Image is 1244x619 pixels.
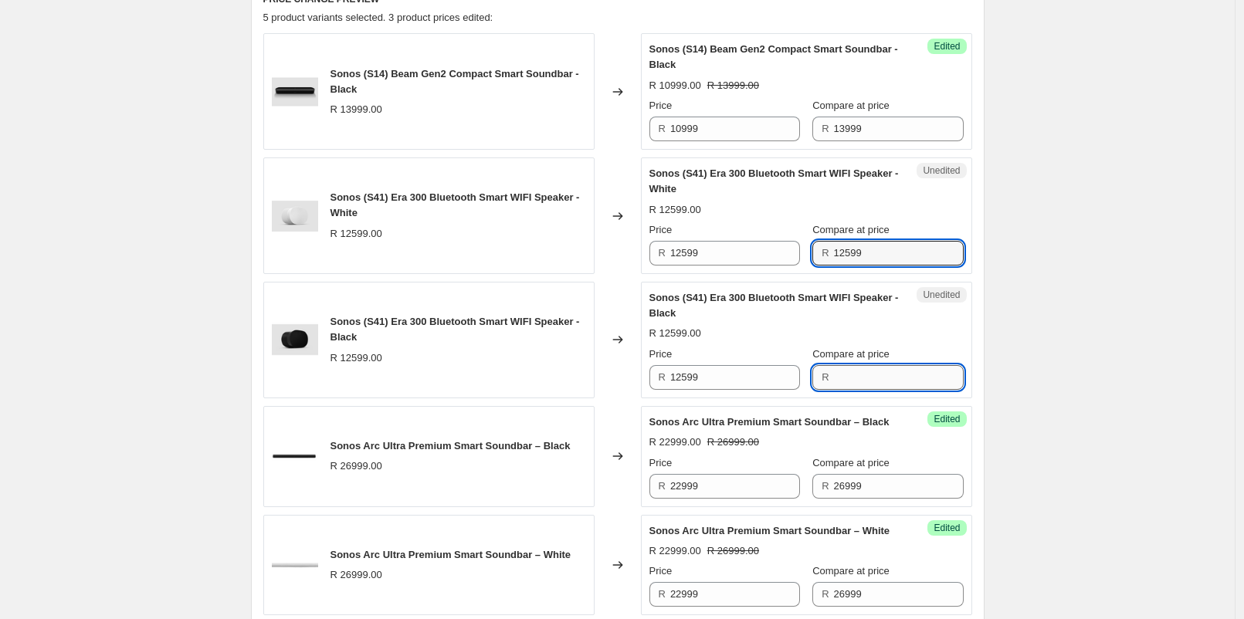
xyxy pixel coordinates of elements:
div: R 13999.00 [330,102,382,117]
span: Compare at price [812,100,890,111]
span: Compare at price [812,565,890,577]
span: Compare at price [812,224,890,235]
div: R 22999.00 [649,543,701,559]
span: Price [649,100,673,111]
img: 1_08e56450-3124-432b-ba21-7a2ac1b3b040_80x.png [272,433,318,479]
span: Sonos (S14) Beam Gen2 Compact Smart Soundbar - Black [330,68,579,95]
span: Edited [934,40,960,52]
span: Price [649,348,673,360]
span: Edited [934,413,960,425]
div: R 26999.00 [330,458,382,474]
span: Price [649,457,673,468]
div: R 12599.00 [330,226,382,242]
span: Sonos (S41) Era 300 Bluetooth Smart WIFI Speaker - White [330,191,580,218]
span: R [822,123,829,134]
span: R [659,371,666,383]
span: Sonos (S14) Beam Gen2 Compact Smart Soundbar - Black [649,43,898,70]
img: Bravo_Black-Product_Render-Hero-Q2FY21_MST-MST_JPEG_fid138305_80x.png [272,69,318,115]
div: R 26999.00 [330,567,382,583]
span: Unedited [923,164,960,177]
strike: R 26999.00 [707,543,759,559]
span: Sonos (S41) Era 300 Bluetooth Smart WIFI Speaker - White [649,167,899,194]
span: Unedited [923,289,960,301]
span: 5 product variants selected. 3 product prices edited: [263,12,493,23]
span: Sonos (S41) Era 300 Bluetooth Smart WIFI Speaker - Black [649,292,899,319]
span: R [659,588,666,600]
div: R 12599.00 [649,202,701,218]
span: R [659,123,666,134]
span: Price [649,565,673,577]
strike: R 13999.00 [707,78,759,93]
span: Sonos Arc Ultra Premium Smart Soundbar – Black [649,416,890,428]
span: Sonos Arc Ultra Premium Smart Soundbar – White [649,525,890,536]
img: Optimo2_3qLow_Black_80x.png [272,316,318,363]
span: R [822,247,829,259]
span: Compare at price [812,348,890,360]
span: R [822,588,829,600]
span: Compare at price [812,457,890,468]
div: R 12599.00 [330,350,382,366]
div: R 22999.00 [649,435,701,450]
span: Sonos Arc Ultra Premium Smart Soundbar – Black [330,440,571,452]
strike: R 26999.00 [707,435,759,450]
div: R 10999.00 [649,78,701,93]
img: ArcLasso_Front_White_Lasso_Lasso__Lotus_800x_f3173060-b6cc-421e-86de-5e383fa75239_80x.jpg [272,542,318,588]
div: R 12599.00 [649,326,701,341]
span: R [659,247,666,259]
span: Sonos (S41) Era 300 Bluetooth Smart WIFI Speaker - Black [330,316,580,343]
span: Price [649,224,673,235]
img: Optimo2_3qLow_White_80x.png [272,193,318,239]
span: Sonos Arc Ultra Premium Smart Soundbar – White [330,549,571,560]
span: R [659,480,666,492]
span: Edited [934,522,960,534]
span: R [822,371,829,383]
span: R [822,480,829,492]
